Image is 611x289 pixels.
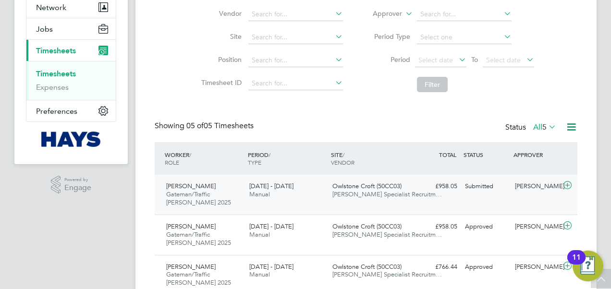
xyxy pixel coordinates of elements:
span: [PERSON_NAME] Specialist Recruitm… [332,190,442,198]
div: £958.05 [411,179,461,194]
div: Submitted [461,179,511,194]
div: Approved [461,219,511,235]
span: Jobs [36,24,53,34]
button: Timesheets [26,40,116,61]
span: To [468,53,481,66]
span: Powered by [64,176,91,184]
span: Manual [249,230,270,239]
div: Status [505,121,558,134]
span: Owlstone Croft (50CC03) [332,182,402,190]
div: 11 [572,257,581,270]
label: Vendor [198,9,242,18]
div: Timesheets [26,61,116,100]
div: Showing [155,121,256,131]
span: Preferences [36,107,77,116]
span: Manual [249,190,270,198]
input: Search for... [248,54,343,67]
span: Timesheets [36,46,76,55]
div: WORKER [162,146,245,171]
span: Network [36,3,66,12]
label: Period [367,55,410,64]
span: TOTAL [439,151,456,158]
span: ROLE [165,158,179,166]
label: All [533,122,556,132]
div: [PERSON_NAME] [511,219,561,235]
span: Gateman/Traffic [PERSON_NAME] 2025 [166,190,231,206]
span: [PERSON_NAME] [166,182,216,190]
div: £766.44 [411,259,461,275]
span: / [269,151,270,158]
div: APPROVER [511,146,561,163]
div: SITE [329,146,412,171]
input: Search for... [248,8,343,21]
div: PERIOD [245,146,329,171]
input: Search for... [248,77,343,90]
img: hays-logo-retina.png [41,132,101,147]
span: Owlstone Croft (50CC03) [332,222,402,230]
input: Search for... [248,31,343,44]
span: [PERSON_NAME] Specialist Recruitm… [332,230,442,239]
span: [DATE] - [DATE] [249,263,293,271]
a: Powered byEngage [51,176,92,194]
a: Go to home page [26,132,116,147]
span: 5 [542,122,547,132]
label: Timesheet ID [198,78,242,87]
div: [PERSON_NAME] [511,259,561,275]
input: Select one [417,31,512,44]
span: TYPE [248,158,261,166]
div: STATUS [461,146,511,163]
div: £958.05 [411,219,461,235]
input: Search for... [417,8,512,21]
button: Filter [417,77,448,92]
span: Engage [64,184,91,192]
span: Select date [486,56,521,64]
span: [PERSON_NAME] [166,263,216,271]
span: 05 Timesheets [186,121,254,131]
div: [PERSON_NAME] [511,179,561,194]
label: Approver [359,9,402,19]
button: Jobs [26,18,116,39]
label: Period Type [367,32,410,41]
span: [DATE] - [DATE] [249,182,293,190]
label: Site [198,32,242,41]
span: [PERSON_NAME] [166,222,216,230]
a: Timesheets [36,69,76,78]
span: Select date [418,56,453,64]
button: Preferences [26,100,116,121]
a: Expenses [36,83,69,92]
span: Manual [249,270,270,278]
span: / [342,151,344,158]
button: Open Resource Center, 11 new notifications [573,251,603,281]
span: Gateman/Traffic [PERSON_NAME] 2025 [166,270,231,287]
label: Position [198,55,242,64]
span: [PERSON_NAME] Specialist Recruitm… [332,270,442,278]
div: Approved [461,259,511,275]
span: [DATE] - [DATE] [249,222,293,230]
span: Owlstone Croft (50CC03) [332,263,402,271]
span: VENDOR [331,158,354,166]
span: Gateman/Traffic [PERSON_NAME] 2025 [166,230,231,247]
span: / [189,151,191,158]
span: 05 of [186,121,204,131]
